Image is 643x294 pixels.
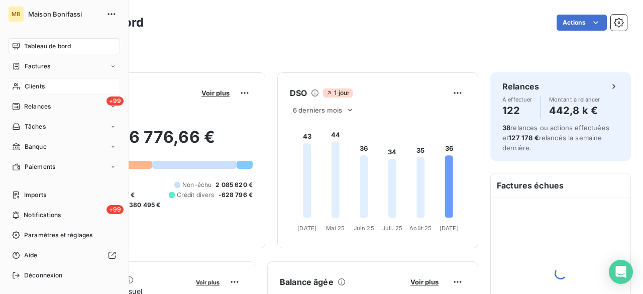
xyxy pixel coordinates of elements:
div: MB [8,6,24,22]
span: Notifications [24,211,61,220]
span: 1 jour [323,88,353,97]
span: Montant à relancer [549,96,600,103]
tspan: [DATE] [297,225,316,232]
h2: 2 786 776,66 € [57,127,253,157]
span: À effectuer [502,96,532,103]
span: Voir plus [196,279,220,286]
h6: Relances [502,80,539,92]
button: Voir plus [193,277,223,286]
span: Aide [24,251,38,260]
span: +99 [106,205,124,214]
span: Crédit divers [177,190,215,200]
div: Open Intercom Messenger [609,260,633,284]
h4: 442,8 k € [549,103,600,119]
span: Voir plus [201,89,230,97]
span: Relances [24,102,51,111]
button: Voir plus [407,277,442,286]
span: 6 derniers mois [293,106,342,114]
tspan: Août 25 [409,225,432,232]
span: Non-échu [182,180,211,189]
button: Actions [557,15,607,31]
span: Factures [25,62,50,71]
span: Clients [25,82,45,91]
span: 38 [502,124,510,132]
tspan: Mai 25 [326,225,345,232]
span: Tâches [25,122,46,131]
span: 127 178 € [508,134,539,142]
span: -628 796 € [219,190,253,200]
tspan: Juin 25 [354,225,374,232]
h6: Factures échues [491,173,630,198]
span: +99 [106,96,124,106]
h6: Balance âgée [280,276,334,288]
span: Paramètres et réglages [24,231,92,240]
span: Imports [24,190,46,200]
span: Voir plus [410,278,439,286]
tspan: [DATE] [440,225,459,232]
span: Tableau de bord [24,42,71,51]
button: Voir plus [198,88,233,97]
span: relances ou actions effectuées et relancés la semaine dernière. [502,124,609,152]
h6: DSO [290,87,307,99]
span: Déconnexion [24,271,63,280]
h4: 122 [502,103,532,119]
span: Maison Bonifassi [28,10,100,18]
a: Aide [8,247,120,263]
span: Paiements [25,162,55,171]
tspan: Juil. 25 [382,225,402,232]
span: 2 085 620 € [216,180,253,189]
span: -380 495 € [126,201,161,210]
span: Banque [25,142,47,151]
